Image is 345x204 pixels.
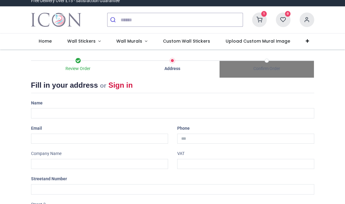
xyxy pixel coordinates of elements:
label: Company Name [31,149,62,159]
label: Street [31,174,67,184]
sup: 0 [285,11,291,17]
span: Fill in your address [31,81,98,89]
button: Submit [107,13,121,26]
div: Review Order [31,66,125,72]
label: Email [31,123,42,134]
label: VAT [177,149,185,159]
img: Icon Wall Stickers [31,11,81,28]
label: Phone [177,123,190,134]
label: Name [31,98,43,108]
a: Logo of Icon Wall Stickers [31,11,81,28]
span: Wall Stickers [67,38,96,44]
a: Wall Stickers [60,33,109,49]
a: 0 [276,17,290,22]
span: Custom Wall Stickers [163,38,210,44]
a: Sign in [108,81,133,89]
div: Confirm Order [220,66,314,72]
a: Wall Murals [108,33,155,49]
span: and Number [43,176,67,181]
span: Upload Custom Mural Image [226,38,290,44]
div: Address [125,66,220,72]
a: 1 [252,17,267,22]
span: Home [39,38,52,44]
small: or [100,82,106,89]
sup: 1 [261,11,267,17]
span: Wall Murals [116,38,142,44]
